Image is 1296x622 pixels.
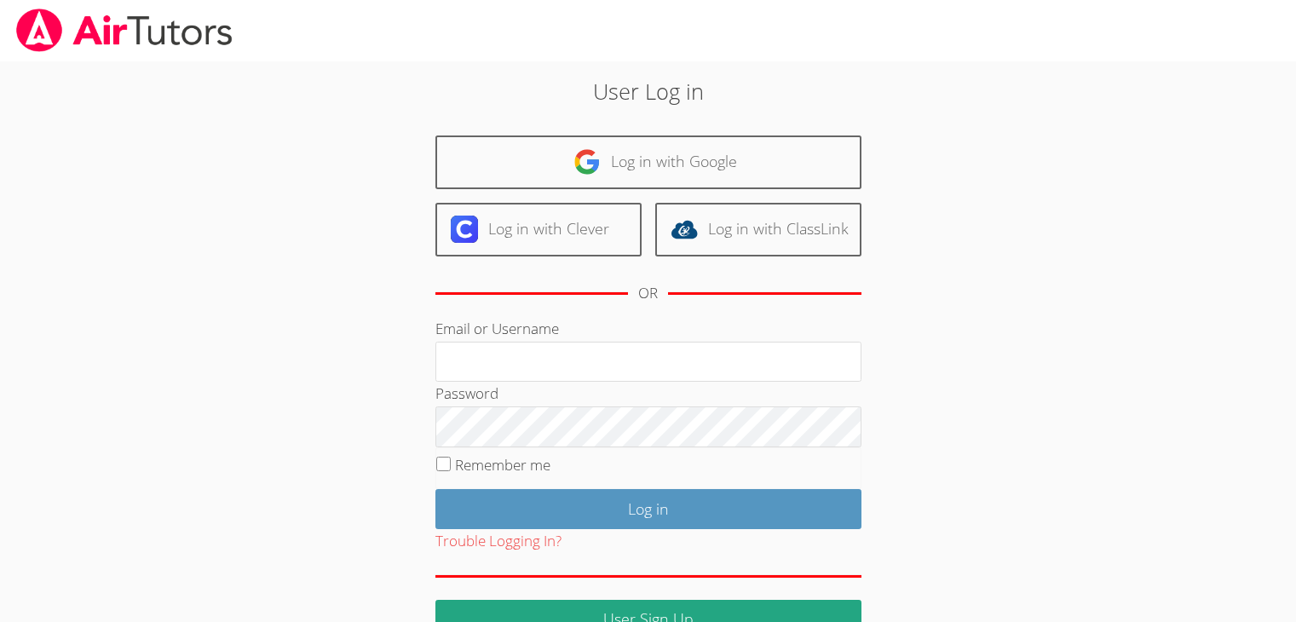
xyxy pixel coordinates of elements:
a: Log in with Clever [435,203,642,256]
label: Email or Username [435,319,559,338]
a: Log in with Google [435,135,861,189]
div: OR [638,281,658,306]
img: google-logo-50288ca7cdecda66e5e0955fdab243c47b7ad437acaf1139b6f446037453330a.svg [573,148,601,176]
img: classlink-logo-d6bb404cc1216ec64c9a2012d9dc4662098be43eaf13dc465df04b49fa7ab582.svg [671,216,698,243]
label: Remember me [455,455,550,475]
h2: User Log in [298,75,998,107]
img: airtutors_banner-c4298cdbf04f3fff15de1276eac7730deb9818008684d7c2e4769d2f7ddbe033.png [14,9,234,52]
a: Log in with ClassLink [655,203,861,256]
button: Trouble Logging In? [435,529,562,554]
img: clever-logo-6eab21bc6e7a338710f1a6ff85c0baf02591cd810cc4098c63d3a4b26e2feb20.svg [451,216,478,243]
label: Password [435,383,498,403]
input: Log in [435,489,861,529]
